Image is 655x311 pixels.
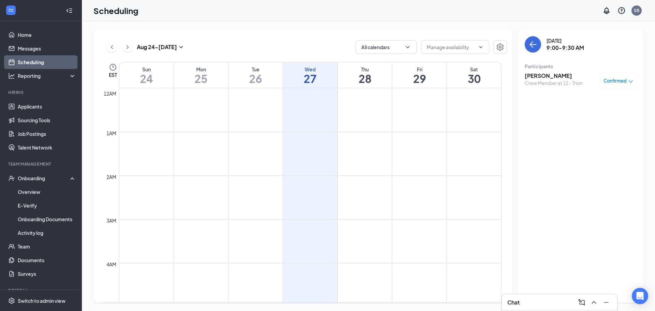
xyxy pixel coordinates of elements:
button: Settings [493,40,507,54]
svg: WorkstreamLogo [8,7,14,14]
a: Overview [18,185,76,199]
button: All calendarsChevronDown [355,40,417,54]
svg: SmallChevronDown [177,43,185,51]
a: Team [18,240,76,253]
svg: UserCheck [8,175,15,182]
a: August 29, 2025 [392,62,447,88]
span: Confirmed [603,77,627,84]
svg: ComposeMessage [578,298,586,307]
div: 3am [105,217,118,224]
h1: 30 [447,73,501,84]
div: [DATE] [547,37,584,44]
div: 12am [102,90,118,97]
a: August 30, 2025 [447,62,501,88]
a: August 24, 2025 [119,62,174,88]
div: Onboarding [18,175,70,182]
h3: 9:00-9:30 AM [547,44,584,52]
button: back-button [525,36,541,53]
a: Documents [18,253,76,267]
div: Crew Member at 12 - Trion [525,80,583,86]
h1: 29 [392,73,447,84]
svg: Analysis [8,72,15,79]
h3: [PERSON_NAME] [525,72,583,80]
div: Tue [229,66,283,73]
div: Payroll [8,287,75,293]
div: Sat [447,66,501,73]
svg: ChevronDown [478,44,483,50]
div: Participants [525,63,637,70]
div: SB [634,8,639,13]
div: Wed [283,66,337,73]
a: Scheduling [18,55,76,69]
div: 2am [105,173,118,181]
svg: Settings [8,297,15,304]
a: August 28, 2025 [338,62,392,88]
div: Open Intercom Messenger [632,288,648,304]
svg: Clock [109,63,117,71]
div: Team Management [8,161,75,167]
a: August 26, 2025 [229,62,283,88]
div: 4am [105,260,118,268]
a: Talent Network [18,141,76,154]
svg: Notifications [602,6,611,15]
h3: Chat [507,299,520,306]
svg: ArrowLeft [529,40,537,48]
button: ChevronLeft [107,42,117,52]
a: August 25, 2025 [174,62,228,88]
h1: 26 [229,73,283,84]
a: Activity log [18,226,76,240]
button: Minimize [601,297,612,308]
a: Job Postings [18,127,76,141]
svg: QuestionInfo [617,6,626,15]
h1: 28 [338,73,392,84]
svg: ChevronLeft [108,43,115,51]
svg: Minimize [602,298,610,307]
div: Hiring [8,89,75,95]
a: Home [18,28,76,42]
a: E-Verify [18,199,76,212]
svg: Collapse [66,7,73,14]
button: ComposeMessage [576,297,587,308]
svg: Settings [496,43,504,51]
h1: 27 [283,73,337,84]
div: Reporting [18,72,76,79]
h1: 24 [119,73,174,84]
svg: ChevronUp [590,298,598,307]
h1: Scheduling [93,5,139,16]
a: Onboarding Documents [18,212,76,226]
div: Switch to admin view [18,297,65,304]
button: ChevronRight [122,42,133,52]
div: Thu [338,66,392,73]
a: Surveys [18,267,76,281]
div: 1am [105,129,118,137]
input: Manage availability [427,43,475,51]
div: Mon [174,66,228,73]
a: Messages [18,42,76,55]
span: down [628,79,633,84]
a: Sourcing Tools [18,113,76,127]
a: Applicants [18,100,76,113]
span: EST [109,71,117,78]
h1: 25 [174,73,228,84]
button: ChevronUp [588,297,599,308]
h3: Aug 24 - [DATE] [137,43,177,51]
svg: ChevronDown [404,44,411,51]
div: Sun [119,66,174,73]
div: Fri [392,66,447,73]
svg: ChevronRight [124,43,131,51]
a: August 27, 2025 [283,62,337,88]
